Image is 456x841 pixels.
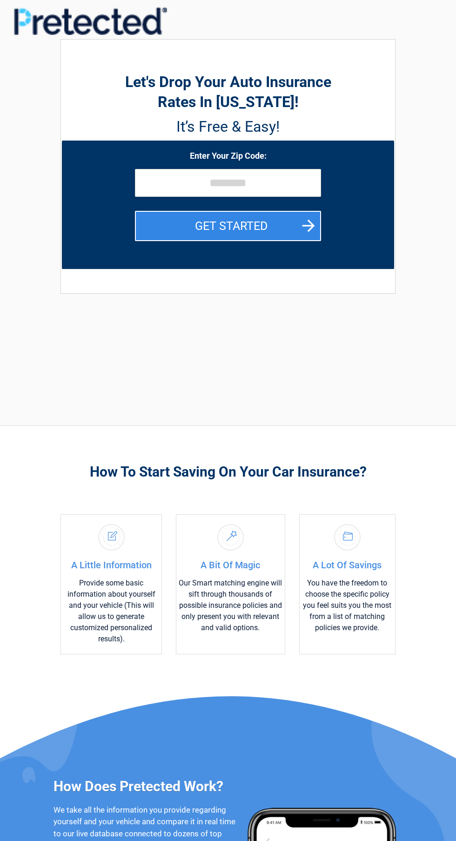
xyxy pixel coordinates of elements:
p: Provide some basic information about yourself and your vehicle (This will allow us to generate cu... [61,578,161,645]
p: Our Smart matching engine will sift through thousands of possible insurance policies and only pre... [176,578,285,633]
button: GET STARTED [135,211,321,241]
h4: A Little Information [61,559,161,571]
h4: A Lot Of Savings [300,559,395,571]
h4: A Bit Of Magic [176,559,285,571]
img: Main Logo [14,7,167,35]
h3: It’s Free & Easy! [66,114,390,140]
h3: How To Start Saving On Your Car Insurance? [60,463,396,481]
h3: How Does Pretected Work? [54,777,240,795]
p: You have the freedom to choose the specific policy you feel suits you the most from a list of mat... [300,578,395,633]
h2: Enter Your Zip Code: [135,148,321,159]
h2: Let's Drop Your Auto Insurance Rates In [US_STATE]! [66,72,390,112]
